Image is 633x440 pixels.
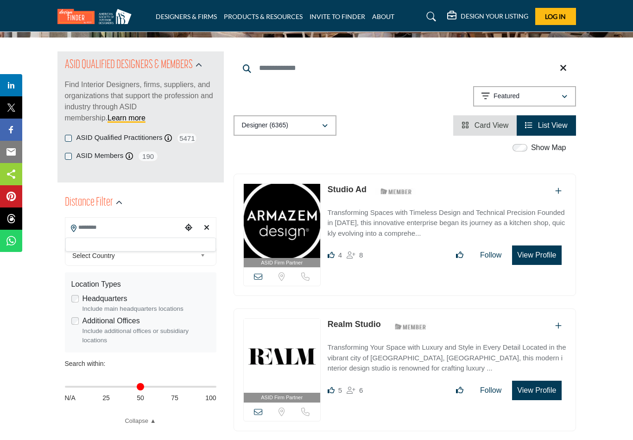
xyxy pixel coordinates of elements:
[310,13,365,20] a: INVITE TO FINDER
[474,381,507,400] button: Follow
[338,386,342,394] span: 5
[375,186,417,197] img: ASID Members Badge Icon
[390,321,431,332] img: ASID Members Badge Icon
[535,8,576,25] button: Log In
[82,293,127,304] label: Headquarters
[244,184,320,258] img: Studio Ad
[65,153,72,160] input: ASID Members checkbox
[177,132,197,144] span: 5471
[512,381,561,400] button: View Profile
[328,387,335,394] i: Likes
[108,114,146,122] a: Learn more
[137,393,144,403] span: 50
[453,115,517,136] li: Card View
[82,327,210,346] div: Include additional offices or subsidiary locations
[450,381,469,400] button: Like listing
[517,115,576,136] li: List View
[72,250,196,261] span: Select Country
[234,57,576,79] input: Search Keyword
[461,12,528,20] h5: DESIGN YOUR LISTING
[475,121,509,129] span: Card View
[328,342,566,374] p: Transforming Your Space with Luxury and Style in Every Detail Located in the vibrant city of [GEO...
[76,151,124,161] label: ASID Members
[447,11,528,22] div: DESIGN YOUR LISTING
[525,121,567,129] a: View List
[200,218,213,238] div: Clear search location
[328,202,566,239] a: Transforming Spaces with Timeless Design and Technical Precision Founded in [DATE], this innovati...
[545,13,566,20] span: Log In
[328,185,367,194] a: Studio Ad
[234,115,336,136] button: Designer (6365)
[347,385,363,396] div: Followers
[182,218,195,238] div: Choose your current location
[531,142,566,153] label: Show Map
[65,195,113,211] h2: Distance Filter
[555,322,562,330] a: Add To List
[224,13,303,20] a: PRODUCTS & RESOURCES
[328,183,367,196] p: Studio Ad
[462,121,508,129] a: View Card
[65,416,216,426] a: Collapse ▲
[65,135,72,142] input: ASID Qualified Practitioners checkbox
[138,151,158,162] span: 190
[538,121,568,129] span: List View
[328,320,381,329] a: Realm Studio
[261,394,303,402] span: ASID Firm Partner
[328,337,566,374] a: Transforming Your Space with Luxury and Style in Every Detail Located in the vibrant city of [GEO...
[328,318,381,331] p: Realm Studio
[347,250,363,261] div: Followers
[450,246,469,264] button: Like listing
[338,251,342,259] span: 4
[494,92,519,101] p: Featured
[65,219,182,237] input: Search Location
[82,304,210,314] div: Include main headquarters locations
[65,79,216,124] p: Find Interior Designers, firms, suppliers, and organizations that support the profession and indu...
[102,393,110,403] span: 25
[76,132,163,143] label: ASID Qualified Practitioners
[359,386,363,394] span: 6
[418,9,442,24] a: Search
[261,259,303,267] span: ASID Firm Partner
[244,319,320,393] img: Realm Studio
[328,251,335,258] i: Likes
[171,393,178,403] span: 75
[65,238,216,251] div: Search Location
[65,359,216,369] div: Search within:
[328,207,566,239] p: Transforming Spaces with Timeless Design and Technical Precision Founded in [DATE], this innovati...
[473,86,576,107] button: Featured
[359,251,363,259] span: 8
[57,9,136,24] img: Site Logo
[474,246,507,264] button: Follow
[205,393,216,403] span: 100
[372,13,394,20] a: ABOUT
[512,245,561,265] button: View Profile
[242,121,288,130] p: Designer (6365)
[65,393,76,403] span: N/A
[555,187,562,195] a: Add To List
[156,13,217,20] a: DESIGNERS & FIRMS
[71,279,210,290] div: Location Types
[244,319,320,402] a: ASID Firm Partner
[65,57,193,74] h2: ASID QUALIFIED DESIGNERS & MEMBERS
[82,315,140,327] label: Additional Offices
[244,184,320,268] a: ASID Firm Partner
